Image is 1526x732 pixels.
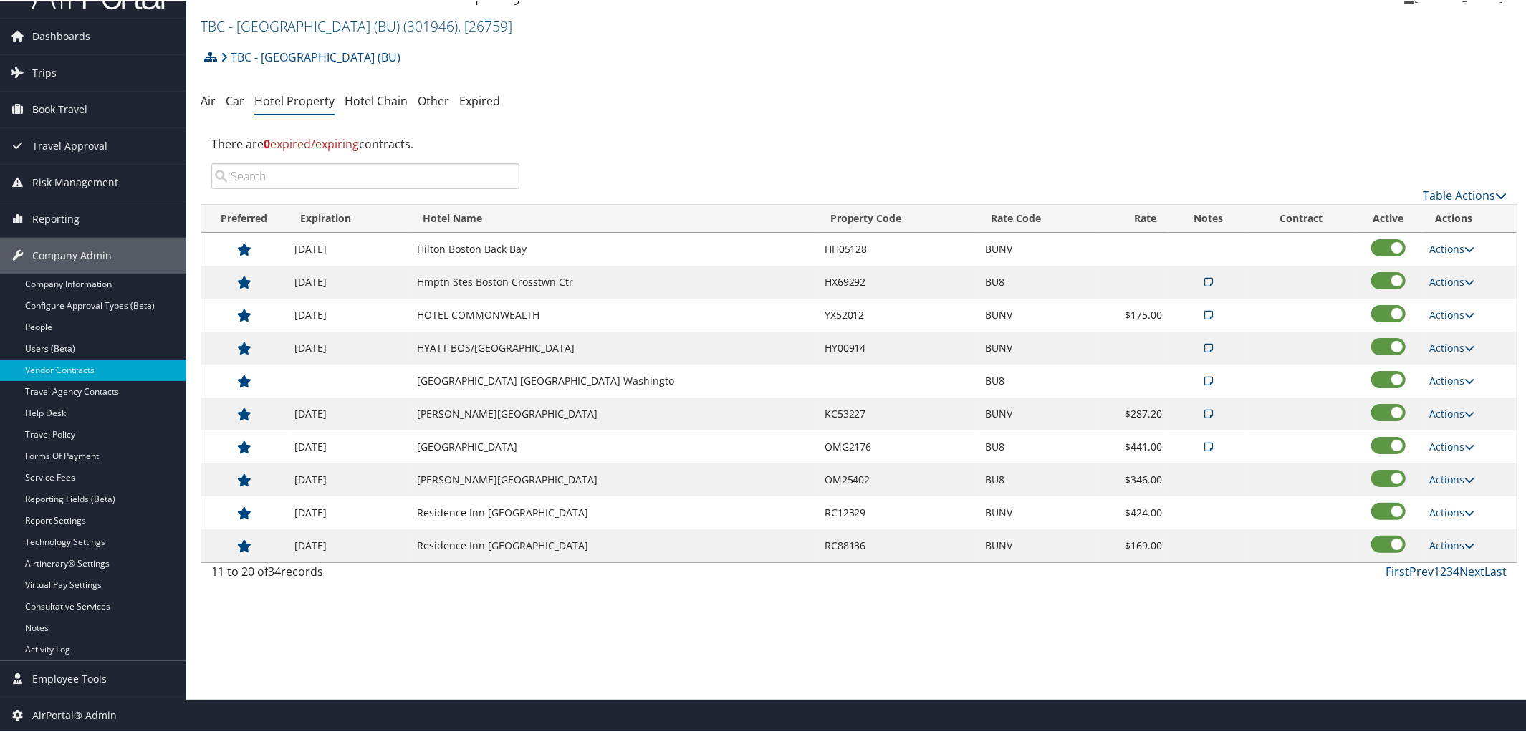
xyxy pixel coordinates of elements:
a: Actions [1429,307,1474,320]
div: There are contracts. [201,123,1517,162]
td: HOTEL COMMONWEALTH [410,297,817,330]
td: BUNV [978,330,1098,363]
td: BUNV [978,528,1098,561]
a: 1 [1434,562,1440,578]
th: Notes: activate to sort column ascending [1169,203,1249,231]
th: Rate: activate to sort column ascending [1098,203,1169,231]
a: Air [201,92,216,107]
td: BU8 [978,264,1098,297]
td: [DATE] [287,297,410,330]
a: Actions [1429,504,1474,518]
td: $441.00 [1098,429,1169,462]
span: Dashboards [32,17,90,53]
a: TBC - [GEOGRAPHIC_DATA] (BU) [221,42,400,70]
th: Contract: activate to sort column ascending [1248,203,1355,231]
div: 11 to 20 of records [211,562,519,586]
th: Preferred: activate to sort column ascending [201,203,287,231]
td: BU8 [978,363,1098,396]
th: Hotel Name: activate to sort column ascending [410,203,817,231]
td: BU8 [978,462,1098,495]
a: Hotel Property [254,92,335,107]
td: [DATE] [287,495,410,528]
td: HYATT BOS/[GEOGRAPHIC_DATA] [410,330,817,363]
td: RC12329 [817,495,979,528]
a: Expired [459,92,500,107]
td: RC88136 [817,528,979,561]
td: [DATE] [287,396,410,429]
a: Actions [1429,471,1474,485]
th: Actions [1422,203,1517,231]
td: BUNV [978,495,1098,528]
td: $169.00 [1098,528,1169,561]
td: [DATE] [287,330,410,363]
td: OMG2176 [817,429,979,462]
td: [PERSON_NAME][GEOGRAPHIC_DATA] [410,462,817,495]
span: Reporting [32,200,80,236]
a: Last [1484,562,1507,578]
a: Actions [1429,339,1474,353]
td: Hilton Boston Back Bay [410,231,817,264]
a: Actions [1429,274,1474,287]
td: OM25402 [817,462,979,495]
a: 4 [1453,562,1459,578]
td: [PERSON_NAME][GEOGRAPHIC_DATA] [410,396,817,429]
span: Trips [32,54,57,90]
td: BUNV [978,396,1098,429]
span: Travel Approval [32,127,107,163]
span: , [ 26759 ] [458,15,512,34]
td: Residence Inn [GEOGRAPHIC_DATA] [410,528,817,561]
td: $346.00 [1098,462,1169,495]
td: HH05128 [817,231,979,264]
td: HX69292 [817,264,979,297]
th: Active: activate to sort column ascending [1355,203,1422,231]
td: BUNV [978,297,1098,330]
td: $175.00 [1098,297,1169,330]
a: Car [226,92,244,107]
td: $287.20 [1098,396,1169,429]
a: Prev [1409,562,1434,578]
td: [DATE] [287,462,410,495]
td: [DATE] [287,429,410,462]
td: HY00914 [817,330,979,363]
td: [DATE] [287,231,410,264]
th: Property Code: activate to sort column ascending [817,203,979,231]
a: Actions [1429,438,1474,452]
a: 3 [1446,562,1453,578]
td: BUNV [978,231,1098,264]
th: Expiration: activate to sort column ascending [287,203,410,231]
td: [DATE] [287,264,410,297]
th: Rate Code: activate to sort column ascending [978,203,1098,231]
span: expired/expiring [264,135,359,150]
a: Other [418,92,449,107]
span: AirPortal® Admin [32,696,117,732]
td: BU8 [978,429,1098,462]
a: Actions [1429,372,1474,386]
td: [DATE] [287,528,410,561]
span: Employee Tools [32,660,107,695]
span: ( 301946 ) [403,15,458,34]
td: $424.00 [1098,495,1169,528]
a: Actions [1429,537,1474,551]
span: 34 [268,562,281,578]
strong: 0 [264,135,270,150]
td: [GEOGRAPHIC_DATA] [GEOGRAPHIC_DATA] Washingto [410,363,817,396]
td: Residence Inn [GEOGRAPHIC_DATA] [410,495,817,528]
td: KC53227 [817,396,979,429]
a: Actions [1429,405,1474,419]
span: Risk Management [32,163,118,199]
a: Table Actions [1423,186,1507,202]
input: Search [211,162,519,188]
a: Actions [1429,241,1474,254]
span: Book Travel [32,90,87,126]
td: Hmptn Stes Boston Crosstwn Ctr [410,264,817,297]
a: Next [1459,562,1484,578]
a: 2 [1440,562,1446,578]
a: TBC - [GEOGRAPHIC_DATA] (BU) [201,15,512,34]
span: Company Admin [32,236,112,272]
td: YX52012 [817,297,979,330]
a: Hotel Chain [345,92,408,107]
td: [GEOGRAPHIC_DATA] [410,429,817,462]
a: First [1386,562,1409,578]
